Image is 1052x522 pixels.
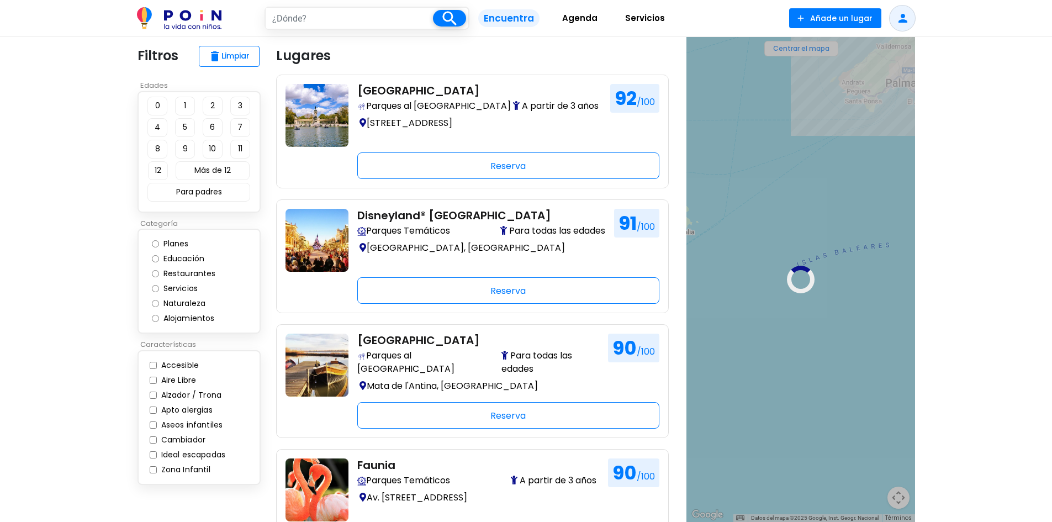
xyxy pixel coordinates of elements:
[147,140,167,159] button: 8
[357,209,605,222] h2: Disneyland® [GEOGRAPHIC_DATA]
[357,349,500,376] span: Parques al [GEOGRAPHIC_DATA]
[158,389,222,401] label: Alzador / Trona
[789,8,881,28] button: Añade un lugar
[203,97,223,115] button: 2
[357,489,599,505] p: Av. [STREET_ADDRESS]
[357,402,659,429] div: Reserva
[357,477,366,486] img: Vive la magia en parques temáticos adaptados para familias. Atracciones por edades, accesos cómod...
[614,209,659,238] h1: 91
[230,118,250,137] button: 7
[138,46,178,66] p: Filtros
[357,115,601,131] p: [STREET_ADDRESS]
[357,240,605,256] p: [GEOGRAPHIC_DATA], [GEOGRAPHIC_DATA]
[286,84,348,147] img: al-aire-libre-con-ninos-en-madrid-parque-de-el-retiro
[158,404,213,416] label: Apto alergias
[357,227,366,236] img: Vive la magia en parques temáticos adaptados para familias. Atracciones por edades, accesos cómod...
[501,349,599,376] span: Para todas las edades
[158,360,199,371] label: Accesible
[440,9,459,28] i: search
[138,80,267,91] p: Edades
[357,474,450,487] span: Parques Temáticos
[158,464,210,476] label: Zona Infantil
[548,5,611,32] a: Agenda
[161,253,216,265] label: Educación
[175,97,195,115] button: 1
[286,458,348,521] img: planes-con-ninos-en-madrid-parque-tematico-zoo-faunia
[158,434,206,446] label: Cambiador
[147,97,167,115] button: 0
[357,277,659,304] div: Reserva
[286,334,659,429] a: al-aire-libre-con-ninos-en-valencia-parque-natural-de-la-albufera [GEOGRAPHIC_DATA] Encuentra en ...
[138,339,267,350] p: Características
[147,118,167,137] button: 4
[513,99,601,113] span: A partir de 3 años
[286,209,659,304] a: que-ver-con-ninos-en-paris-disneyland Disneyland® [GEOGRAPHIC_DATA] Vive la magia en parques temá...
[230,140,250,159] button: 11
[158,419,223,431] label: Aseos infantiles
[637,96,655,108] span: /100
[500,224,605,238] span: Para todas las edades
[158,449,226,461] label: Ideal escapadas
[230,97,250,115] button: 3
[199,46,260,67] button: deleteLimpiar
[175,140,195,159] button: 9
[266,8,433,29] input: ¿Dónde?
[357,224,450,238] span: Parques Temáticos
[357,99,511,113] span: Parques al [GEOGRAPHIC_DATA]
[286,84,659,179] a: al-aire-libre-con-ninos-en-madrid-parque-de-el-retiro [GEOGRAPHIC_DATA] Encuentra en POiN los mej...
[286,334,348,397] img: al-aire-libre-con-ninos-en-valencia-parque-natural-de-la-albufera
[357,334,599,347] h2: [GEOGRAPHIC_DATA]
[357,102,366,111] img: Encuentra en POiN los mejores lugares al aire libre para ir con niños valorados por familias real...
[511,474,599,487] span: A partir de 3 años
[286,209,348,272] img: que-ver-con-ninos-en-paris-disneyland
[610,84,659,113] h1: 92
[137,7,221,29] img: POiN
[637,345,655,358] span: /100
[203,118,223,137] button: 6
[357,352,366,361] img: Encuentra en POiN los mejores lugares al aire libre para ir con niños valorados por familias real...
[637,470,655,483] span: /100
[637,220,655,233] span: /100
[161,298,217,309] label: Naturaleza
[608,334,659,362] h1: 90
[176,161,250,180] button: Más de 12
[161,268,227,280] label: Restaurantes
[147,183,250,202] button: Para padres
[158,375,197,386] label: Aire Libre
[478,9,540,28] span: Encuentra
[161,238,200,250] label: Planes
[357,378,599,394] p: Mata de l'Antina, [GEOGRAPHIC_DATA]
[161,313,226,324] label: Alojamientos
[203,140,223,159] button: 10
[611,5,679,32] a: Servicios
[138,218,267,229] p: Categoría
[620,9,670,27] span: Servicios
[608,458,659,487] h1: 90
[161,283,209,294] label: Servicios
[175,118,195,137] button: 5
[557,9,602,27] span: Agenda
[357,458,599,472] h2: Faunia
[357,84,601,97] h2: [GEOGRAPHIC_DATA]
[469,5,548,32] a: Encuentra
[276,46,331,66] p: Lugares
[357,152,659,179] div: Reserva
[148,161,168,180] button: 12
[208,50,221,63] span: delete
